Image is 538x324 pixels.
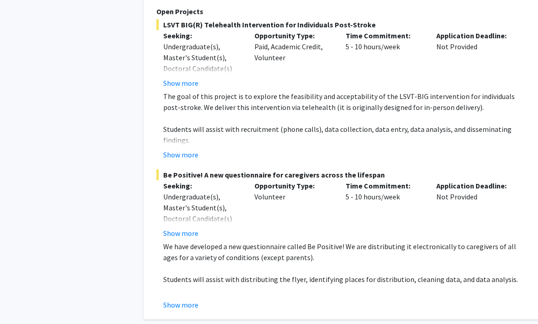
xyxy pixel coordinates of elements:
div: Paid, Academic Credit, Volunteer [248,31,339,89]
p: Time Commitment: [346,31,423,42]
span: LSVT BIG(R) Telehealth Intervention for Individuals Post-Stroke [156,20,528,31]
span: Be Positive! A new questionnaire for caregivers across the lifespan [156,170,528,181]
button: Show more [163,78,198,89]
button: Show more [163,300,198,311]
p: Students will assist with distributing the flyer, identifying places for distribution, cleaning d... [163,274,528,285]
div: Undergraduate(s), Master's Student(s), Doctoral Candidate(s) (PhD, MD, DMD, PharmD, etc.), Postdo... [163,42,241,129]
p: Opportunity Type: [254,181,332,192]
div: 5 - 10 hours/week [339,31,430,89]
p: Seeking: [163,31,241,42]
div: Undergraduate(s), Master's Student(s), Doctoral Candidate(s) (PhD, MD, DMD, PharmD, etc.), Postdo... [163,192,241,279]
p: We have developed a new questionnaire called Be Positive! We are distributing it electronically t... [163,241,528,263]
div: 5 - 10 hours/week [339,181,430,239]
div: Not Provided [429,31,521,89]
div: Not Provided [429,181,521,239]
p: Students will assist with recruitment (phone calls), data collection, data entry, data analysis, ... [163,124,528,146]
p: Opportunity Type: [254,31,332,42]
p: Time Commitment: [346,181,423,192]
p: Application Deadline: [436,181,514,192]
p: Open Projects [156,6,528,17]
p: Application Deadline: [436,31,514,42]
iframe: Chat [7,283,39,317]
div: Volunteer [248,181,339,239]
p: The goal of this project is to explore the feasibility and acceptability of the LSVT-BIG interven... [163,91,528,113]
p: Seeking: [163,181,241,192]
button: Show more [163,228,198,239]
button: Show more [163,150,198,161]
